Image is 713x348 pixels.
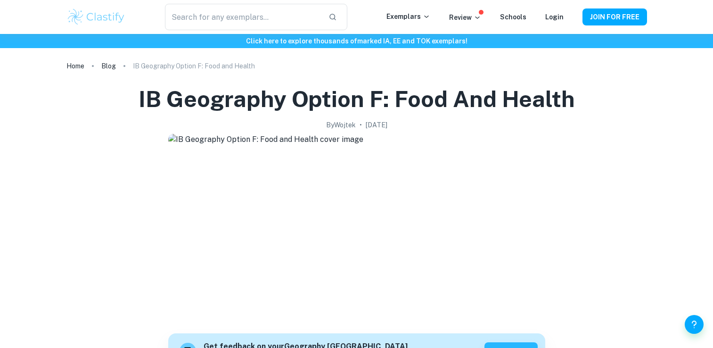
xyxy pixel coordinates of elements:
[326,120,356,130] h2: By Wojtek
[366,120,387,130] h2: [DATE]
[66,59,84,73] a: Home
[66,8,126,26] img: Clastify logo
[545,13,564,21] a: Login
[133,61,255,71] p: IB Geography Option F: Food and Health
[139,84,575,114] h1: IB Geography Option F: Food and Health
[386,11,430,22] p: Exemplars
[449,12,481,23] p: Review
[360,120,362,130] p: •
[582,8,647,25] button: JOIN FOR FREE
[165,4,320,30] input: Search for any exemplars...
[685,315,704,334] button: Help and Feedback
[500,13,526,21] a: Schools
[2,36,711,46] h6: Click here to explore thousands of marked IA, EE and TOK exemplars !
[101,59,116,73] a: Blog
[168,134,545,323] img: IB Geography Option F: Food and Health cover image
